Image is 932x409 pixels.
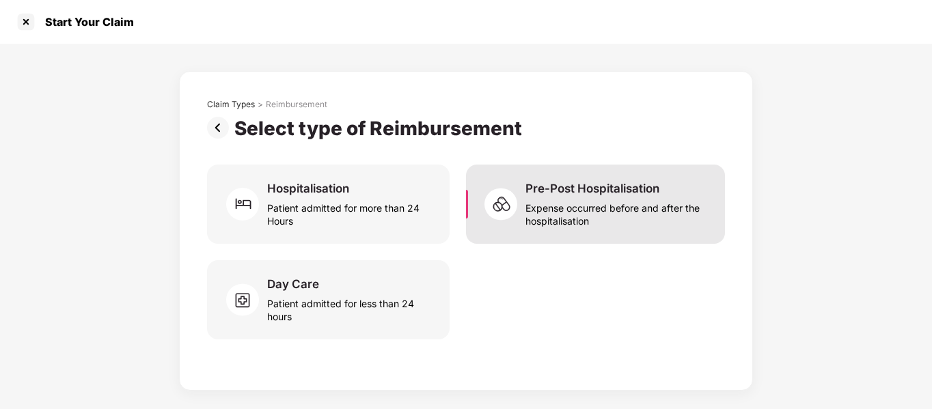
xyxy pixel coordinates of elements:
div: Select type of Reimbursement [234,117,527,140]
div: Patient admitted for more than 24 Hours [267,196,433,227]
div: Reimbursement [266,99,327,110]
div: > [258,99,263,110]
div: Hospitalisation [267,181,349,196]
div: Patient admitted for less than 24 hours [267,292,433,323]
img: svg+xml;base64,PHN2ZyB4bWxucz0iaHR0cDovL3d3dy53My5vcmcvMjAwMC9zdmciIHdpZHRoPSI2MCIgaGVpZ2h0PSI1OC... [484,184,525,225]
img: svg+xml;base64,PHN2ZyB4bWxucz0iaHR0cDovL3d3dy53My5vcmcvMjAwMC9zdmciIHdpZHRoPSI2MCIgaGVpZ2h0PSI2MC... [226,184,267,225]
div: Pre-Post Hospitalisation [525,181,659,196]
div: Claim Types [207,99,255,110]
div: Day Care [267,277,319,292]
div: Expense occurred before and after the hospitalisation [525,196,709,227]
div: Start Your Claim [37,15,134,29]
img: svg+xml;base64,PHN2ZyBpZD0iUHJldi0zMngzMiIgeG1sbnM9Imh0dHA6Ly93d3cudzMub3JnLzIwMDAvc3ZnIiB3aWR0aD... [207,117,234,139]
img: svg+xml;base64,PHN2ZyB4bWxucz0iaHR0cDovL3d3dy53My5vcmcvMjAwMC9zdmciIHdpZHRoPSI2MCIgaGVpZ2h0PSI1OC... [226,279,267,320]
